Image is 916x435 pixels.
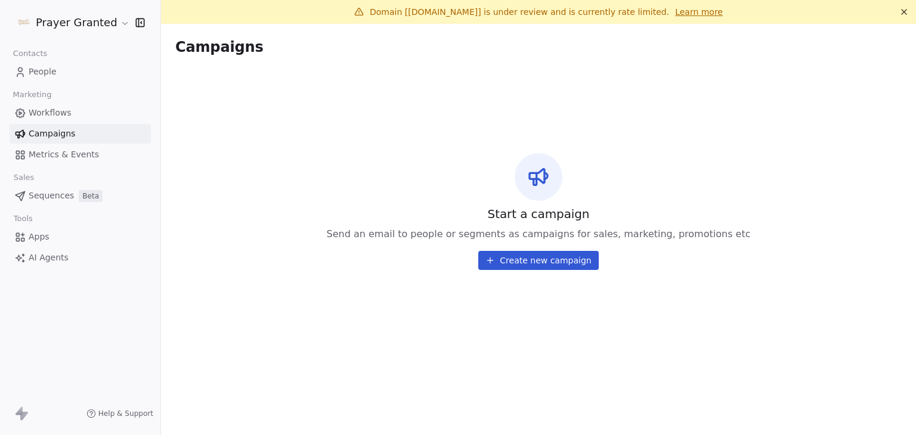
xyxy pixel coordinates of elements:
a: Campaigns [10,124,151,144]
img: FB-Logo.png [17,15,31,30]
a: Metrics & Events [10,145,151,164]
span: Apps [29,231,49,243]
span: Help & Support [98,409,153,418]
span: Sequences [29,189,74,202]
a: Apps [10,227,151,247]
span: AI Agents [29,251,69,264]
span: Tools [8,210,38,228]
span: Sales [8,169,39,187]
span: Prayer Granted [36,15,117,30]
span: Marketing [8,86,57,104]
span: Start a campaign [488,206,590,222]
span: Send an email to people or segments as campaigns for sales, marketing, promotions etc [327,227,751,241]
a: Help & Support [86,409,153,418]
a: SequencesBeta [10,186,151,206]
span: Beta [79,190,103,202]
span: Contacts [8,45,52,63]
button: Create new campaign [478,251,598,270]
span: Campaigns [175,38,264,55]
button: Prayer Granted [14,13,127,33]
span: Metrics & Events [29,148,99,161]
a: People [10,62,151,82]
span: Campaigns [29,128,75,140]
span: Workflows [29,107,72,119]
a: Workflows [10,103,151,123]
span: Domain [[DOMAIN_NAME]] is under review and is currently rate limited. [370,7,669,17]
a: Learn more [675,6,723,18]
a: AI Agents [10,248,151,268]
span: People [29,66,57,78]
